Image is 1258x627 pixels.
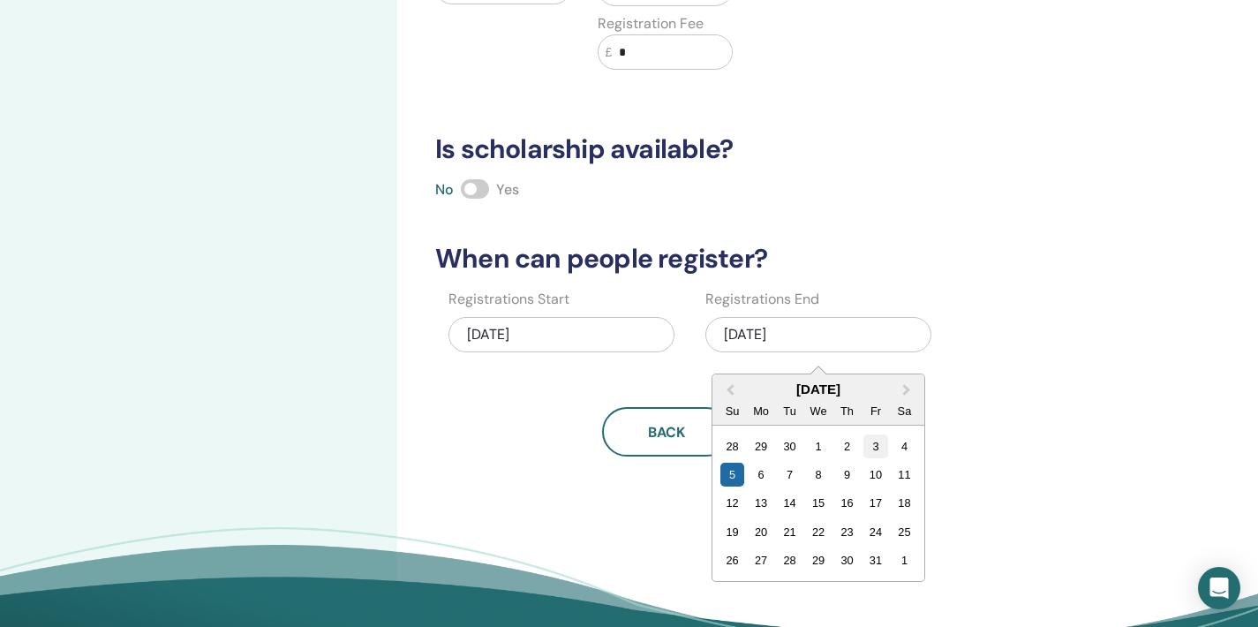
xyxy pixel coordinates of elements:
div: Choose Sunday, October 26th, 2025 [720,548,744,572]
div: Choose Wednesday, October 1st, 2025 [806,434,830,458]
div: Choose Tuesday, September 30th, 2025 [778,434,802,458]
div: Choose Saturday, October 18th, 2025 [893,491,916,515]
button: Previous Month [714,376,742,404]
div: Choose Thursday, October 30th, 2025 [835,548,859,572]
div: Choose Monday, October 27th, 2025 [749,548,772,572]
div: Open Intercom Messenger [1198,567,1240,609]
label: Registrations End [705,289,819,310]
div: Choose Friday, October 24th, 2025 [863,520,887,544]
div: Choose Monday, October 20th, 2025 [749,520,772,544]
div: Choose Friday, October 17th, 2025 [863,491,887,515]
div: Choose Friday, October 3rd, 2025 [863,434,887,458]
div: Choose Sunday, October 19th, 2025 [720,520,744,544]
div: Choose Tuesday, October 14th, 2025 [778,491,802,515]
div: Choose Thursday, October 16th, 2025 [835,491,859,515]
div: Choose Saturday, October 25th, 2025 [893,520,916,544]
div: Choose Wednesday, October 22nd, 2025 [806,520,830,544]
span: No [435,180,454,199]
div: Choose Saturday, November 1st, 2025 [893,548,916,572]
div: Choose Sunday, October 5th, 2025 [720,463,744,487]
div: Tu [778,399,802,423]
div: Choose Friday, October 31st, 2025 [863,548,887,572]
button: Back [602,407,731,457]
div: Choose Monday, September 29th, 2025 [749,434,772,458]
div: We [806,399,830,423]
div: Su [720,399,744,423]
label: Registrations Start [448,289,569,310]
label: Registration Fee [598,13,704,34]
div: Choose Saturday, October 11th, 2025 [893,463,916,487]
button: Next Month [894,376,923,404]
div: Choose Thursday, October 2nd, 2025 [835,434,859,458]
div: Choose Thursday, October 9th, 2025 [835,463,859,487]
h3: When can people register? [425,243,1094,275]
div: Th [835,399,859,423]
div: [DATE] [712,381,924,397]
div: Choose Tuesday, October 7th, 2025 [778,463,802,487]
div: Choose Monday, October 13th, 2025 [749,491,772,515]
div: [DATE] [448,317,674,352]
div: [DATE] [705,317,931,352]
h3: Is scholarship available? [425,133,1094,165]
div: Sa [893,399,916,423]
div: Choose Sunday, October 12th, 2025 [720,491,744,515]
div: Choose Wednesday, October 29th, 2025 [806,548,830,572]
span: Yes [496,180,519,199]
span: Back [648,423,685,442]
div: Fr [863,399,887,423]
div: Choose Wednesday, October 8th, 2025 [806,463,830,487]
div: Choose Tuesday, October 21st, 2025 [778,520,802,544]
div: Choose Thursday, October 23rd, 2025 [835,520,859,544]
div: Choose Date [712,374,925,582]
div: Mo [749,399,772,423]
div: Month October, 2025 [718,432,918,575]
div: Choose Sunday, September 28th, 2025 [720,434,744,458]
div: Choose Friday, October 10th, 2025 [863,463,887,487]
span: £ [606,43,613,62]
div: Choose Monday, October 6th, 2025 [749,463,772,487]
div: Choose Wednesday, October 15th, 2025 [806,491,830,515]
div: Choose Saturday, October 4th, 2025 [893,434,916,458]
div: Choose Tuesday, October 28th, 2025 [778,548,802,572]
